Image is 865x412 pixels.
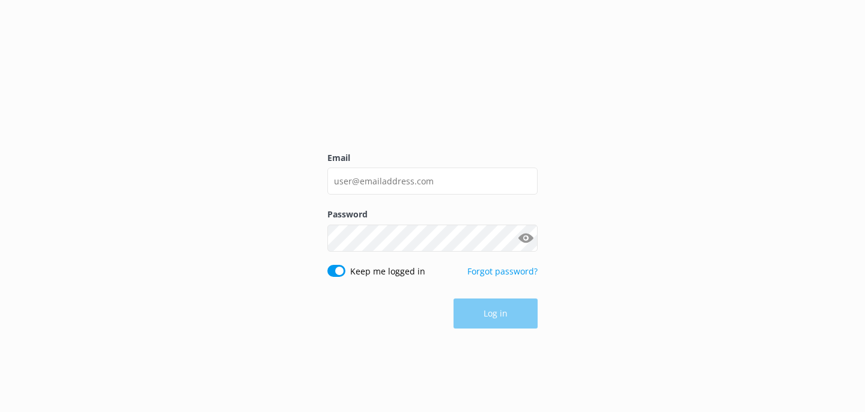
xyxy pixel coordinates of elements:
[327,168,538,195] input: user@emailaddress.com
[350,265,425,278] label: Keep me logged in
[327,208,538,221] label: Password
[327,151,538,165] label: Email
[514,226,538,250] button: Show password
[467,265,538,277] a: Forgot password?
